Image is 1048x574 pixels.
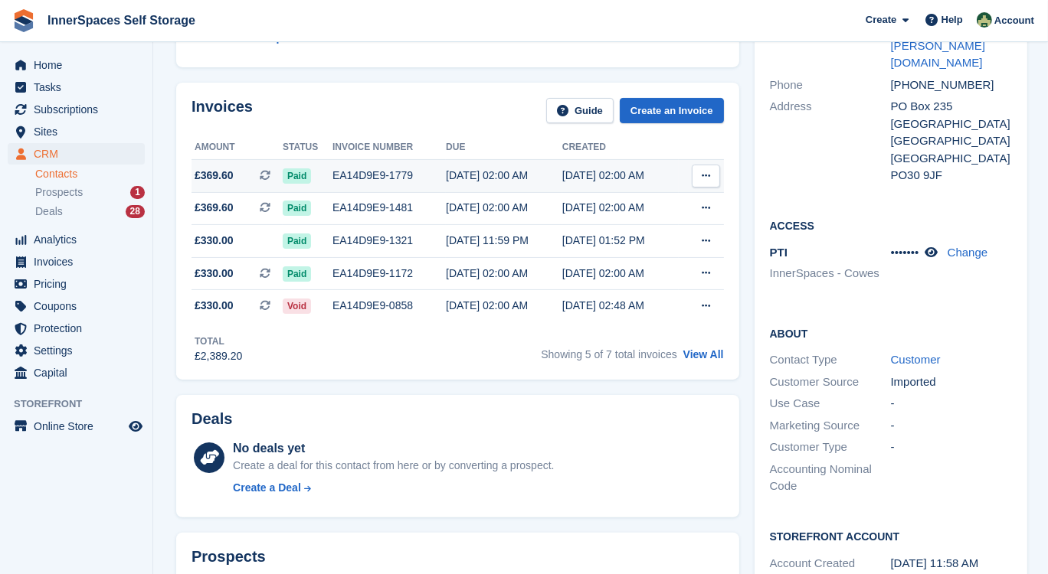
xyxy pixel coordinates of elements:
[446,168,562,184] div: [DATE] 02:00 AM
[770,373,891,391] div: Customer Source
[770,395,891,413] div: Use Case
[195,168,234,184] span: £369.60
[562,135,679,160] th: Created
[562,168,679,184] div: [DATE] 02:00 AM
[35,204,145,220] a: Deals 28
[34,362,126,383] span: Capital
[891,167,1012,184] div: PO30 9JF
[34,416,126,437] span: Online Store
[446,266,562,282] div: [DATE] 02:00 AM
[34,121,126,142] span: Sites
[8,77,145,98] a: menu
[126,417,145,435] a: Preview store
[891,246,919,259] span: •••••••
[977,12,992,28] img: Paula Amey
[620,98,724,123] a: Create an Invoice
[891,417,1012,435] div: -
[283,266,311,282] span: Paid
[770,265,891,282] li: InnerSpaces - Cowes
[770,417,891,435] div: Marketing Source
[8,54,145,76] a: menu
[41,8,201,33] a: InnerSpaces Self Storage
[8,251,145,272] a: menu
[770,439,891,456] div: Customer Type
[891,555,1012,572] div: [DATE] 11:58 AM
[891,439,1012,456] div: -
[770,528,1012,543] h2: Storefront Account
[446,200,562,216] div: [DATE] 02:00 AM
[332,168,446,184] div: EA14D9E9-1779
[126,205,145,218] div: 28
[994,13,1034,28] span: Account
[195,298,234,314] span: £330.00
[891,395,1012,413] div: -
[891,77,1012,94] div: [PHONE_NUMBER]
[546,98,614,123] a: Guide
[770,98,891,184] div: Address
[332,298,446,314] div: EA14D9E9-0858
[770,555,891,572] div: Account Created
[891,116,1012,133] div: [GEOGRAPHIC_DATA]
[233,439,554,458] div: No deals yet
[8,416,145,437] a: menu
[192,135,283,160] th: Amount
[446,233,562,249] div: [DATE] 11:59 PM
[683,348,724,360] a: View All
[8,295,145,317] a: menu
[35,167,145,181] a: Contacts
[192,98,253,123] h2: Invoices
[233,458,554,474] div: Create a deal for this contact from here or by converting a prospect.
[34,143,126,165] span: CRM
[283,233,311,249] span: Paid
[8,121,145,142] a: menu
[541,348,676,360] span: Showing 5 of 7 total invoices
[195,233,234,249] span: £330.00
[891,353,941,366] a: Customer
[12,9,35,32] img: stora-icon-8386f47178a22dfd0bd8f6a31ec36ba5ce8667c1dd55bd0f319d3a0aa187defe.svg
[34,251,126,272] span: Invoices
[942,12,963,28] span: Help
[562,266,679,282] div: [DATE] 02:00 AM
[8,362,145,383] a: menu
[332,233,446,249] div: EA14D9E9-1321
[891,132,1012,150] div: [GEOGRAPHIC_DATA]
[8,340,145,361] a: menu
[283,168,311,184] span: Paid
[34,77,126,98] span: Tasks
[34,229,126,250] span: Analytics
[562,298,679,314] div: [DATE] 02:48 AM
[233,480,301,496] div: Create a Deal
[34,295,126,317] span: Coupons
[562,233,679,249] div: [DATE] 01:52 PM
[562,200,679,216] div: [DATE] 02:00 AM
[35,185,83,200] span: Prospects
[34,318,126,339] span: Protection
[770,217,1012,233] h2: Access
[891,150,1012,168] div: [GEOGRAPHIC_DATA]
[192,548,266,566] h2: Prospects
[8,143,145,165] a: menu
[770,325,1012,341] h2: About
[770,246,788,259] span: PTI
[34,340,126,361] span: Settings
[283,135,332,160] th: Status
[34,99,126,120] span: Subscriptions
[283,201,311,216] span: Paid
[35,184,145,201] a: Prospects 1
[195,334,242,348] div: Total
[195,200,234,216] span: £369.60
[8,99,145,120] a: menu
[283,298,311,314] span: Void
[34,54,126,76] span: Home
[192,410,232,428] h2: Deals
[948,246,988,259] a: Change
[8,318,145,339] a: menu
[891,373,1012,391] div: Imported
[891,98,1012,116] div: PO Box 235
[446,135,562,160] th: Due
[770,77,891,94] div: Phone
[233,480,554,496] a: Create a Deal
[332,266,446,282] div: EA14D9E9-1172
[14,396,152,412] span: Storefront
[8,273,145,295] a: menu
